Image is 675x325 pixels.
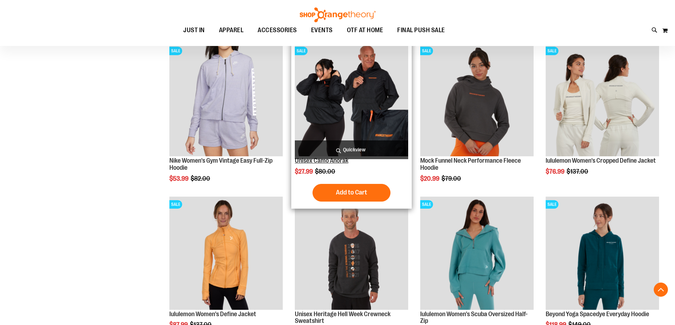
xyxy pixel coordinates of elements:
a: Product image for Mock Funnel Neck Performance Fleece HoodieSALE [420,43,534,157]
img: Product image for Unisex Camo Anorak [295,43,408,156]
img: Product image for Beyond Yoga Spacedye Everyday Hoodie [546,197,659,310]
a: Beyond Yoga Spacedye Everyday Hoodie [546,311,649,318]
a: APPAREL [212,22,251,38]
div: product [417,40,537,200]
button: Back To Top [654,283,668,297]
a: OTF AT HOME [340,22,390,39]
a: JUST IN [176,22,212,39]
a: lululemon Women's Scuba Oversized Half-Zip [420,311,528,325]
a: lululemon Women's Cropped Define Jacket [546,157,656,164]
span: SALE [295,47,308,55]
span: SALE [169,200,182,209]
a: Product image for Beyond Yoga Spacedye Everyday HoodieSALE [546,197,659,311]
span: $80.00 [315,168,336,175]
span: FINAL PUSH SALE [397,22,445,38]
div: product [542,40,663,193]
span: JUST IN [183,22,205,38]
a: Quickview [295,140,408,159]
img: Product image for lululemon Define Jacket [169,197,283,310]
a: Unisex Heritage Hell Week Crewneck Sweatshirt [295,311,390,325]
span: SALE [169,47,182,55]
span: SALE [420,47,433,55]
span: $53.99 [169,175,190,182]
a: lululemon Women's Define Jacket [169,311,256,318]
a: EVENTS [304,22,340,39]
a: Product image for Nike Gym Vintage Easy Full Zip HoodieSALE [169,43,283,157]
a: Product image for lululemon Womens Scuba Oversized Half ZipSALE [420,197,534,311]
span: EVENTS [311,22,333,38]
a: Nike Women's Gym Vintage Easy Full-Zip Hoodie [169,157,272,171]
a: FINAL PUSH SALE [390,22,452,39]
img: Product image for Unisex Heritage Hell Week Crewneck Sweatshirt [295,197,408,310]
a: Product image for Unisex Camo AnorakSALE [295,43,408,157]
span: APPAREL [219,22,244,38]
a: Product image for Unisex Heritage Hell Week Crewneck SweatshirtSALE [295,197,408,311]
span: $137.00 [567,168,589,175]
div: product [291,40,412,209]
img: Product image for lululemon Define Jacket Cropped [546,43,659,156]
span: SALE [546,200,558,209]
a: Product image for lululemon Define JacketSALE [169,197,283,311]
a: Unisex Camo Anorak [295,157,348,164]
div: product [166,40,286,200]
span: $76.99 [546,168,566,175]
span: ACCESSORIES [258,22,297,38]
span: $20.99 [420,175,440,182]
img: Product image for lululemon Womens Scuba Oversized Half Zip [420,197,534,310]
img: Shop Orangetheory [299,7,377,22]
a: Product image for lululemon Define Jacket CroppedSALE [546,43,659,157]
span: $79.00 [441,175,462,182]
span: Add to Cart [336,188,367,196]
span: OTF AT HOME [347,22,383,38]
span: $27.99 [295,168,314,175]
img: Product image for Nike Gym Vintage Easy Full Zip Hoodie [169,43,283,156]
button: Add to Cart [313,184,390,202]
span: SALE [546,47,558,55]
span: $82.00 [191,175,211,182]
img: Product image for Mock Funnel Neck Performance Fleece Hoodie [420,43,534,156]
span: SALE [420,200,433,209]
a: Mock Funnel Neck Performance Fleece Hoodie [420,157,521,171]
a: ACCESSORIES [251,22,304,39]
